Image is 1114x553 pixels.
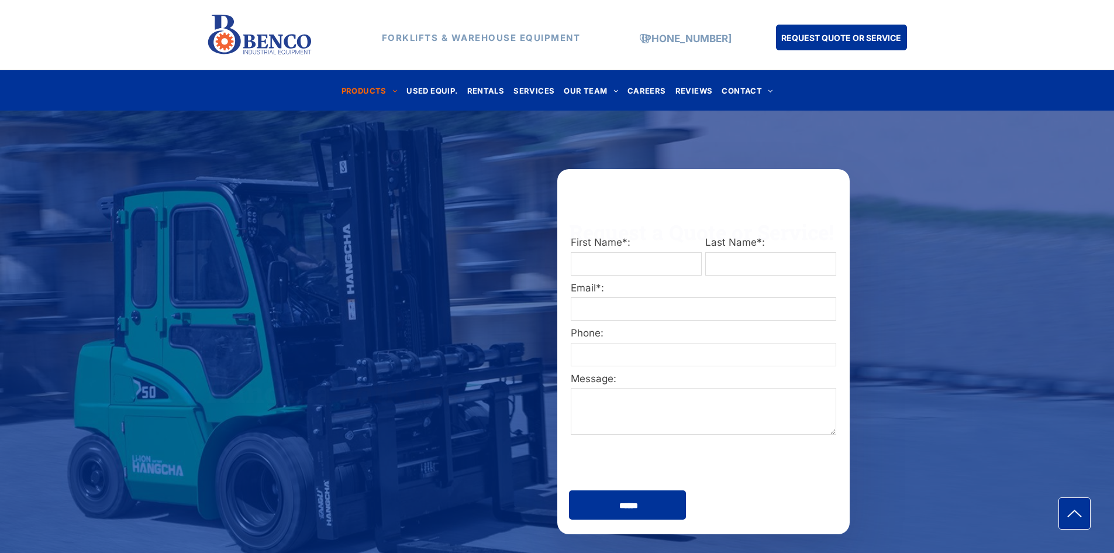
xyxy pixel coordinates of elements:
[570,443,730,484] iframe: reCAPTCHA
[571,235,702,250] label: First Name*:
[559,83,623,98] a: OUR TEAM
[623,83,671,98] a: CAREERS
[569,218,834,245] span: Request a Quote or Service!
[206,373,332,411] span: Hangcha
[337,83,402,98] a: PRODUCTS
[402,83,462,98] a: USED EQUIP.
[671,83,718,98] a: REVIEWS
[781,27,901,49] span: REQUEST QUOTE OR SERVICE
[776,25,907,50] a: REQUEST QUOTE OR SERVICE
[382,32,581,43] strong: FORKLIFTS & WAREHOUSE EQUIPMENT
[705,235,836,250] label: Last Name*:
[571,326,836,341] label: Phone:
[509,83,559,98] a: SERVICES
[642,33,732,44] a: [PHONE_NUMBER]
[463,83,509,98] a: RENTALS
[339,373,459,411] span: Forklifts
[717,83,777,98] a: CONTACT
[571,372,836,387] label: Message:
[571,281,836,296] label: Email*:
